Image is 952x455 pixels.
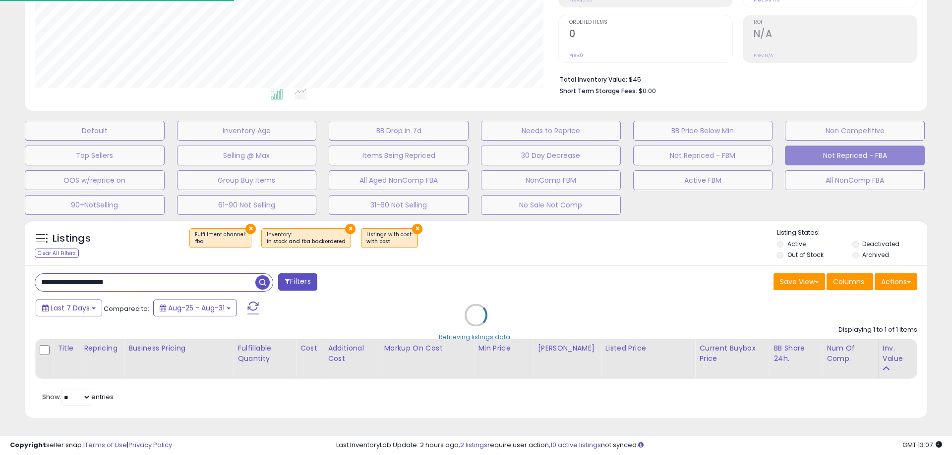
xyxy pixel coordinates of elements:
button: 90+NotSelling [25,195,165,215]
button: All Aged NonComp FBA [329,170,469,190]
span: ROI [754,20,917,25]
button: All NonComp FBA [785,170,925,190]
span: $0.00 [639,86,656,96]
button: No Sale Not Comp [481,195,621,215]
button: BB Price Below Min [633,121,773,141]
button: OOS w/reprice on [25,170,165,190]
div: Last InventoryLab Update: 2 hours ago, require user action, not synced. [336,441,942,450]
div: Retrieving listings data.. [439,332,513,341]
div: seller snap | | [10,441,172,450]
button: Not Repriced - FBM [633,146,773,165]
li: $45 [560,73,910,85]
button: Needs to Reprice [481,121,621,141]
a: Terms of Use [85,440,127,450]
a: 2 listings [460,440,487,450]
button: 31-60 Not Selling [329,195,469,215]
strong: Copyright [10,440,46,450]
button: Active FBM [633,170,773,190]
small: Prev: N/A [754,52,773,58]
button: Selling @ Max [177,146,317,165]
button: 61-90 Not Selling [177,195,317,215]
a: 10 active listings [550,440,601,450]
span: Ordered Items [569,20,732,25]
button: Non Competitive [785,121,925,141]
button: BB Drop in 7d [329,121,469,141]
h2: 0 [569,28,732,42]
h2: N/A [754,28,917,42]
b: Short Term Storage Fees: [560,87,637,95]
b: Total Inventory Value: [560,75,627,84]
button: 30 Day Decrease [481,146,621,165]
small: Prev: 0 [569,52,583,58]
a: Privacy Policy [128,440,172,450]
span: 2025-09-8 13:07 GMT [902,440,942,450]
button: Inventory Age [177,121,317,141]
button: Top Sellers [25,146,165,165]
button: NonComp FBM [481,170,621,190]
button: Group Buy Items [177,170,317,190]
button: Items Being Repriced [329,146,469,165]
button: Default [25,121,165,141]
button: Not Repriced - FBA [785,146,925,165]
